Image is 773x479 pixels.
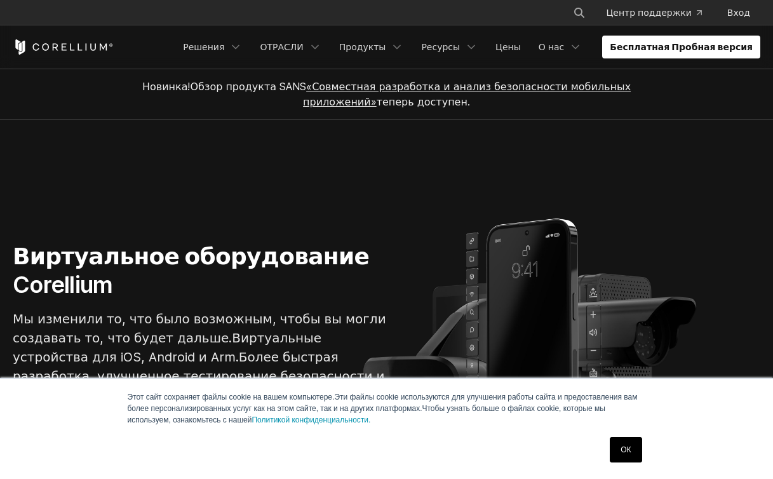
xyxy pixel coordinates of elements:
ya-tr-span: Мы изменили то, что было возможным, чтобы вы могли создавать то, что будет дальше. [13,311,386,346]
ya-tr-span: Этот сайт сохраняет файлы cookie на вашем компьютере. [128,393,335,401]
button: Поиск [568,1,591,24]
ya-tr-span: Виртуальные устройства для iOS, Android и Arm. [13,330,321,365]
div: Навигационное меню [558,1,760,24]
ya-tr-span: Решения [183,41,224,53]
ya-tr-span: ОК [621,445,631,454]
ya-tr-span: Более быстрая разработка, улучшенное тестирование безопасности и снижение затрат. [13,349,384,403]
ya-tr-span: Цены [495,41,521,53]
a: Политикой конфиденциальности. [252,415,370,424]
ya-tr-span: теперь доступен. [377,95,470,108]
ya-tr-span: Ресурсы [421,41,460,53]
a: «Совместная разработка и анализ безопасности мобильных приложений» [303,80,631,108]
ya-tr-span: ОТРАСЛИ [260,41,303,53]
ya-tr-span: Виртуальное оборудование Corellium [13,242,369,299]
ya-tr-span: Продукты [339,41,386,53]
div: Навигационное меню [175,36,760,58]
a: ОК [610,437,642,462]
ya-tr-span: Бесплатная Пробная версия [610,41,753,53]
ya-tr-span: Эти файлы cookie используются для улучшения работы сайта и предоставления вам более персонализиро... [128,393,638,413]
ya-tr-span: Вход [727,6,750,19]
ya-tr-span: Обзор продукта SANS [190,80,306,93]
ya-tr-span: О нас [539,41,564,53]
ya-tr-span: Новинка! [142,80,191,93]
ya-tr-span: Центр поддержки [606,6,691,19]
a: Дом Кореллиума [13,39,114,55]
